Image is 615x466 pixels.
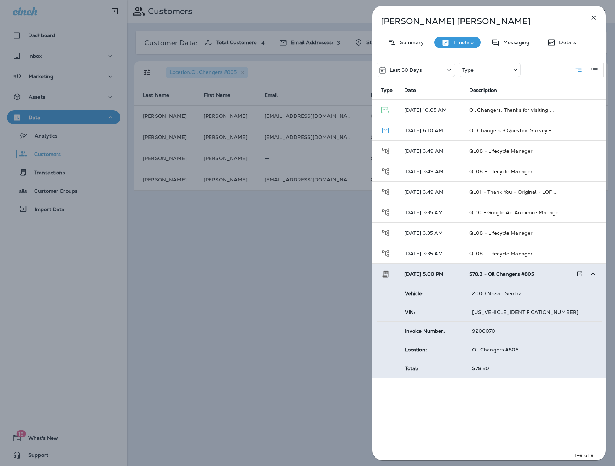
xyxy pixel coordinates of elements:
span: Journey [381,147,390,153]
p: Last 30 Days [390,67,422,73]
button: Summary View [572,63,586,77]
span: QL08 - Lifecycle Manager [469,168,533,175]
p: 1–9 of 9 [575,452,594,459]
span: Date [404,87,416,93]
span: QL08 - Lifecycle Manager [469,148,533,154]
span: QL08 - Lifecycle Manager [469,230,533,236]
span: Text Message - Delivered [381,106,389,113]
button: Log View [587,63,602,77]
span: Description [469,87,497,93]
p: [DATE] 3:35 AM [404,230,458,236]
span: Journey [381,229,390,235]
span: Invoice Number: [405,328,445,334]
span: $78.3 - Oil Changers #805 [469,271,534,277]
p: [DATE] 3:49 AM [404,169,458,174]
p: Type [462,67,474,73]
span: $78.30 [472,365,489,372]
button: Go to Transaction [573,267,586,281]
span: 2000 Nissan Sentra [472,290,522,297]
span: Journey [381,188,390,194]
span: Oil Changers #805 [472,346,518,353]
span: QL10 - Google Ad Audience Manager ... [469,209,567,216]
span: QL08 - Lifecycle Manager [469,250,533,257]
span: Email - Delivered [381,127,390,133]
p: Details [556,40,576,45]
span: [US_VEHICLE_IDENTIFICATION_NUMBER] [472,309,578,315]
span: Type [381,87,393,93]
span: VIN: [405,309,416,315]
p: [DATE] 10:05 AM [404,107,458,113]
span: Transaction [381,270,390,276]
span: Vehicle: [405,290,424,297]
p: [DATE] 3:35 AM [404,210,458,215]
span: QL01 - Thank You - Original - LOF ... [469,189,558,195]
span: Location: [405,346,427,353]
p: Summary [396,40,424,45]
p: Messaging [500,40,529,45]
p: [DATE] 3:49 AM [404,189,458,195]
span: Total: [405,365,418,372]
span: Oil Changers 3 Question Survey - [469,127,551,134]
p: [DATE] 3:49 AM [404,148,458,154]
span: Oil Changers: Thanks for visiting,... [469,107,554,113]
span: Journey [381,209,390,215]
span: Journey [381,168,390,174]
span: 9200070 [472,328,495,334]
button: Collapse [586,267,600,281]
p: [DATE] 6:10 AM [404,128,458,133]
p: [DATE] 3:35 AM [404,251,458,256]
span: [DATE] 5:00 PM [404,271,444,277]
p: [PERSON_NAME] [PERSON_NAME] [381,16,574,26]
p: Timeline [450,40,474,45]
span: Journey [381,250,390,256]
